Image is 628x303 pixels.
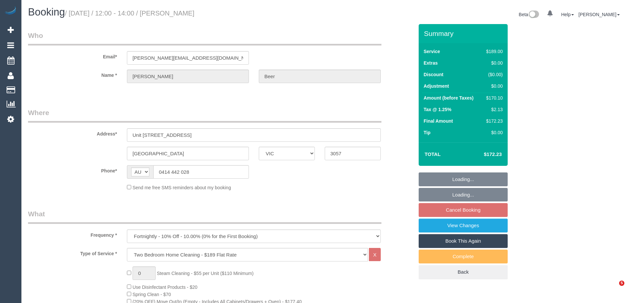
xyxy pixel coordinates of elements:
span: Steam Cleaning - $55 per Unit ($110 Minimum) [157,271,254,276]
img: Automaid Logo [4,7,17,16]
span: 5 [619,281,624,286]
input: Post Code* [325,147,381,160]
div: $189.00 [484,48,503,55]
label: Adjustment [424,83,449,89]
img: New interface [528,11,539,19]
h3: Summary [424,30,504,37]
div: ($0.00) [484,71,503,78]
input: Phone* [153,165,249,179]
label: Amount (before Taxes) [424,95,473,101]
small: / [DATE] / 12:00 - 14:00 / [PERSON_NAME] [65,10,194,17]
input: First Name* [127,70,249,83]
label: Name * [23,70,122,78]
div: $0.00 [484,129,503,136]
label: Tax @ 1.25% [424,106,451,113]
label: Extras [424,60,438,66]
legend: Where [28,108,381,123]
div: $170.10 [484,95,503,101]
legend: Who [28,31,381,45]
a: View Changes [419,219,508,232]
div: $0.00 [484,83,503,89]
div: $172.23 [484,118,503,124]
span: Booking [28,6,65,18]
label: Phone* [23,165,122,174]
a: Beta [519,12,539,17]
strong: Total [425,151,441,157]
label: Frequency * [23,229,122,238]
h4: $172.23 [464,152,502,157]
label: Tip [424,129,431,136]
span: Send me free SMS reminders about my booking [133,185,231,190]
a: Book This Again [419,234,508,248]
label: Email* [23,51,122,60]
div: $0.00 [484,60,503,66]
legend: What [28,209,381,224]
label: Service [424,48,440,55]
label: Discount [424,71,443,78]
input: Suburb* [127,147,249,160]
label: Type of Service * [23,248,122,257]
iframe: Intercom live chat [606,281,621,296]
label: Address* [23,128,122,137]
span: Spring Clean - $70 [133,292,171,297]
input: Last Name* [259,70,381,83]
div: $2.13 [484,106,503,113]
a: [PERSON_NAME] [579,12,620,17]
a: Help [561,12,574,17]
span: Use Disinfectant Products - $20 [133,285,197,290]
label: Final Amount [424,118,453,124]
input: Email* [127,51,249,65]
a: Back [419,265,508,279]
